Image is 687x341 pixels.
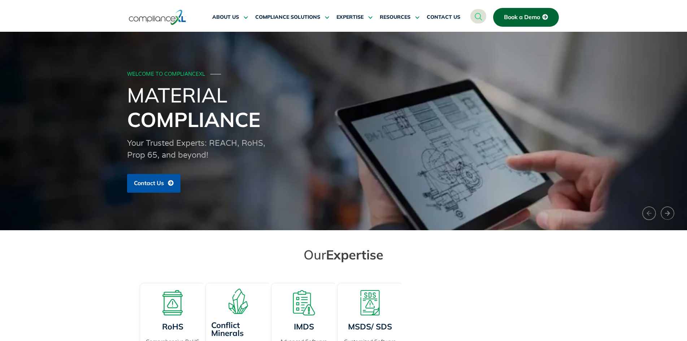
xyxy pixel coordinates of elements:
[348,322,392,332] a: MSDS/ SDS
[380,14,410,21] span: RESOURCES
[142,246,546,263] h2: Our
[294,322,314,332] a: IMDS
[210,71,221,77] span: ───
[291,290,317,315] img: A list board with a warning
[127,107,260,132] span: Compliance
[211,320,244,338] a: Conflict Minerals
[255,9,329,26] a: COMPLIANCE SOLUTIONS
[127,174,181,193] a: Contact Us
[134,180,164,187] span: Contact Us
[336,14,364,21] span: EXPERTISE
[160,290,185,315] img: A board with a warning sign
[127,71,558,78] div: WELCOME TO COMPLIANCEXL
[427,9,460,26] a: CONTACT US
[226,289,251,314] img: A representation of minerals
[357,290,383,315] img: A warning board with SDS displaying
[336,9,373,26] a: EXPERTISE
[380,9,419,26] a: RESOURCES
[255,14,320,21] span: COMPLIANCE SOLUTIONS
[162,322,183,332] a: RoHS
[212,14,239,21] span: ABOUT US
[127,83,560,132] h1: Material
[427,14,460,21] span: CONTACT US
[470,9,486,23] a: navsearch-button
[129,9,186,26] img: logo-one.svg
[504,14,540,21] span: Book a Demo
[212,9,248,26] a: ABOUT US
[493,8,559,27] a: Book a Demo
[127,139,265,160] span: Your Trusted Experts: REACH, RoHS, Prop 65, and beyond!
[326,246,383,263] span: Expertise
